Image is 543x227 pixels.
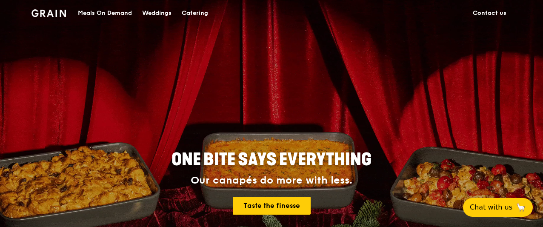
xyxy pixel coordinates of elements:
[182,0,208,26] div: Catering
[177,0,213,26] a: Catering
[233,197,311,215] a: Taste the finesse
[516,202,526,213] span: 🦙
[171,149,372,170] span: ONE BITE SAYS EVERYTHING
[468,0,512,26] a: Contact us
[78,0,132,26] div: Meals On Demand
[463,198,533,217] button: Chat with us🦙
[470,202,512,213] span: Chat with us
[31,9,66,17] img: Grain
[137,0,177,26] a: Weddings
[118,175,425,187] div: Our canapés do more with less.
[142,0,171,26] div: Weddings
